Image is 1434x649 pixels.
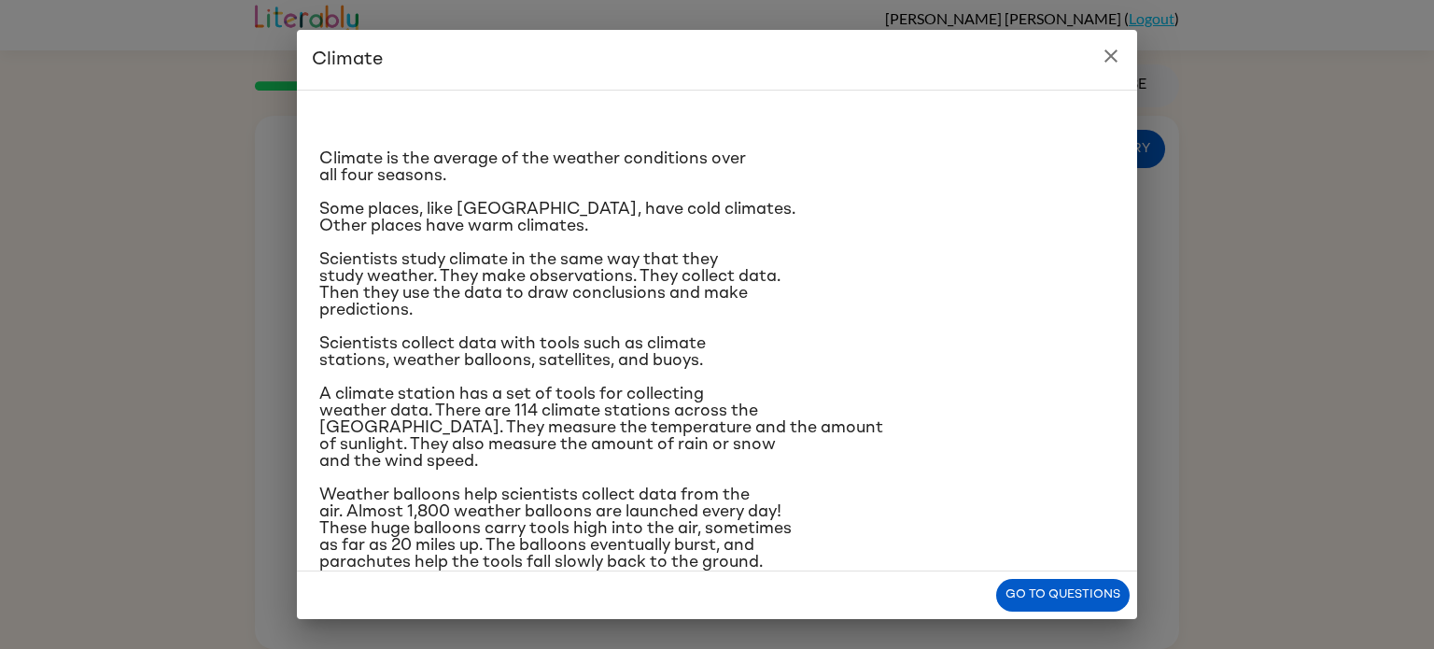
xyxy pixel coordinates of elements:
[297,30,1137,90] h2: Climate
[319,487,792,571] span: Weather balloons help scientists collect data from the air. Almost 1,800 weather balloons are lau...
[319,335,706,369] span: Scientists collect data with tools such as climate stations, weather balloons, satellites, and bu...
[319,201,795,234] span: Some places, like [GEOGRAPHIC_DATA], have cold climates. Other places have warm climates.
[319,150,746,184] span: Climate is the average of the weather conditions over all four seasons.
[319,386,883,470] span: A climate station has a set of tools for collecting weather data. There are 114 climate stations ...
[1092,37,1130,75] button: close
[996,579,1130,612] button: Go to questions
[319,251,780,318] span: Scientists study climate in the same way that they study weather. They make observations. They co...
